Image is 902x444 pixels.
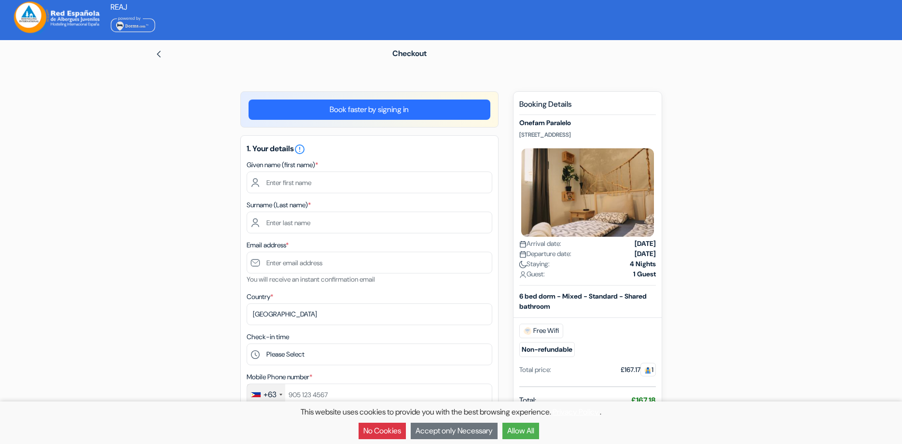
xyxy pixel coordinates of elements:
img: free_wifi.svg [524,327,531,335]
button: Accept only Necessary [411,423,498,439]
input: Enter last name [247,212,492,233]
span: Guest: [519,269,545,279]
b: 6 bed dorm - Mixed - Standard - Shared bathroom [519,292,647,311]
a: Privacy Policy. [553,407,600,417]
button: Allow All [502,423,539,439]
div: Philippines: +63 [247,384,285,405]
span: Arrival date: [519,239,561,249]
span: Free Wifi [519,324,563,338]
div: £167.17 [621,365,656,375]
label: Given name (first name) [247,160,318,170]
h5: Booking Details [519,100,656,115]
label: Email address [247,240,289,250]
a: error_outline [294,143,305,154]
label: Mobile Phone number [247,372,312,382]
img: guest.svg [644,367,652,374]
a: Book faster by signing in [249,100,490,120]
input: 905 123 4567 [247,384,492,405]
strong: 4 Nights [630,259,656,269]
strong: £167.18 [631,395,656,405]
div: Total price: [519,365,551,375]
span: REAJ [111,2,127,12]
label: Surname (Last name) [247,200,311,210]
img: user_icon.svg [519,271,527,278]
img: calendar.svg [519,251,527,258]
h5: 1. Your details [247,143,492,155]
label: Check-in time [247,332,289,342]
span: Checkout [392,48,427,58]
span: Total: [519,395,536,406]
strong: [DATE] [635,249,656,259]
i: error_outline [294,143,305,155]
input: Enter email address [247,252,492,273]
span: 1 [640,363,656,376]
strong: [DATE] [635,239,656,249]
span: Staying: [519,259,550,269]
h5: Onefam Paralelo [519,119,656,127]
strong: 1 Guest [633,269,656,279]
label: Country [247,292,273,302]
span: Departure date: [519,249,571,259]
img: calendar.svg [519,241,527,248]
small: Non-refundable [519,342,575,357]
img: moon.svg [519,261,527,268]
button: No Cookies [359,423,406,439]
small: You will receive an instant confirmation email [247,275,375,284]
div: +63 [264,389,277,401]
p: This website uses cookies to provide you with the best browsing experience. . [5,406,897,418]
input: Enter first name [247,172,492,193]
img: left_arrow.svg [155,50,163,58]
p: [STREET_ADDRESS] [519,131,656,139]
